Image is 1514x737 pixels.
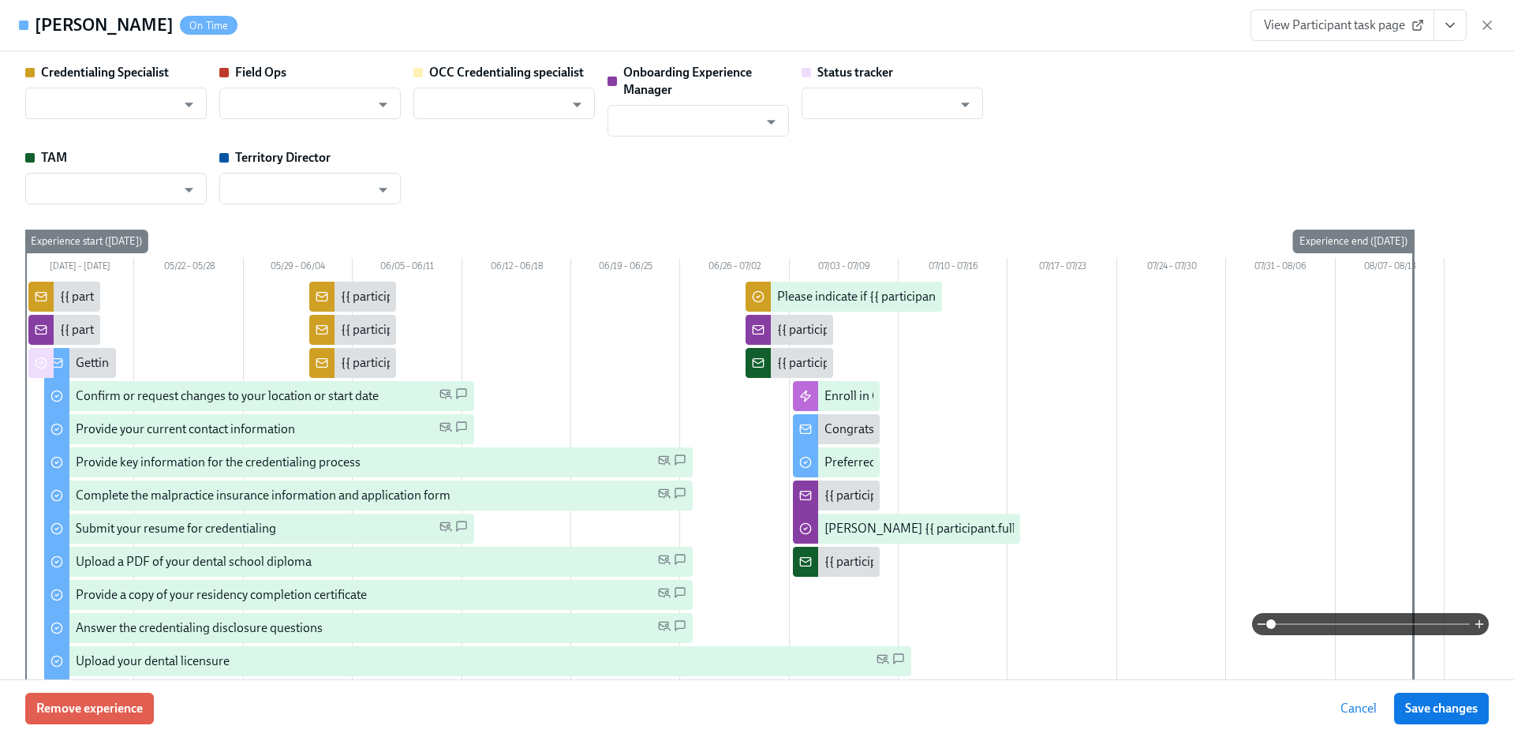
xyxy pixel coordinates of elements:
[36,701,143,716] span: Remove experience
[455,520,468,538] span: SMS
[76,653,230,670] div: Upload your dental licensure
[76,487,450,504] div: Complete the malpractice insurance information and application form
[824,387,992,405] div: Enroll in OCC licensing process
[177,178,201,202] button: Open
[1007,258,1116,279] div: 07/17 – 07/23
[790,258,899,279] div: 07/03 – 07/09
[35,13,174,37] h4: [PERSON_NAME]
[777,354,1038,372] div: {{ participant.fullName }} is ready for committee.
[1336,258,1445,279] div: 08/07 – 08/13
[824,520,1175,537] div: [PERSON_NAME] {{ participant.fullName }} as 'hired' in Workday
[674,553,686,571] span: SMS
[76,354,294,372] div: Getting started at [GEOGRAPHIC_DATA]
[658,487,671,505] span: Personal Email
[1293,230,1414,253] div: Experience end ([DATE])
[439,421,452,439] span: Personal Email
[824,487,1113,504] div: {{ participant.fullName }} was approved by committee
[680,258,789,279] div: 06/26 – 07/02
[824,454,963,471] div: Preferred Name for Email
[1264,17,1421,33] span: View Participant task page
[565,92,589,117] button: Open
[134,258,243,279] div: 05/22 – 05/28
[1394,693,1489,724] button: Save changes
[674,454,686,472] span: SMS
[1434,9,1467,41] button: View task page
[439,387,452,406] span: Personal Email
[60,288,432,305] div: {{ participant.fullName }} has been enrolled in the Dado Pre-boarding
[1226,258,1335,279] div: 07/31 – 08/06
[24,230,148,253] div: Experience start ([DATE])
[76,520,276,537] div: Submit your resume for credentialing
[571,258,680,279] div: 06/19 – 06/25
[877,653,889,671] span: Personal Email
[429,65,584,80] strong: OCC Credentialing specialist
[353,258,462,279] div: 06/05 – 06/11
[235,150,331,165] strong: Territory Director
[658,454,671,472] span: Personal Email
[674,586,686,604] span: SMS
[658,553,671,571] span: Personal Email
[1340,701,1377,716] span: Cancel
[455,387,468,406] span: SMS
[177,92,201,117] button: Open
[439,520,452,538] span: Personal Email
[824,553,1113,571] div: {{ participant.fullName }} was approved by committee
[817,65,893,80] strong: Status tracker
[892,653,905,671] span: SMS
[674,487,686,505] span: SMS
[244,258,353,279] div: 05/29 – 06/04
[76,454,361,471] div: Provide key information for the credentialing process
[455,421,468,439] span: SMS
[371,92,395,117] button: Open
[759,110,783,134] button: Open
[76,421,295,438] div: Provide your current contact information
[60,321,432,339] div: {{ participant.fullName }} has been enrolled in the Dado Pre-boarding
[41,65,169,80] strong: Credentialing Specialist
[76,553,312,571] div: Upload a PDF of your dental school diploma
[899,258,1007,279] div: 07/10 – 07/16
[25,258,134,279] div: [DATE] – [DATE]
[25,693,154,724] button: Remove experience
[76,586,367,604] div: Provide a copy of your residency completion certificate
[235,65,286,80] strong: Field Ops
[623,65,752,97] strong: Onboarding Experience Manager
[1117,258,1226,279] div: 07/24 – 07/30
[1329,693,1388,724] button: Cancel
[371,178,395,202] button: Open
[180,20,237,32] span: On Time
[462,258,571,279] div: 06/12 – 06/18
[777,321,1038,339] div: {{ participant.fullName }} is ready for committee.
[1405,701,1478,716] span: Save changes
[824,421,999,438] div: Congrats! You've been approved
[953,92,978,117] button: Open
[1250,9,1434,41] a: View Participant task page
[76,387,379,405] div: Confirm or request changes to your location or start date
[341,354,579,372] div: {{ participant.fullName }} Diploma uploaded
[41,150,67,165] strong: TAM
[341,288,500,305] div: {{ participant.fullName }} NPI
[777,288,1161,305] div: Please indicate if {{ participant.fullName }} was approved by Committee
[658,586,671,604] span: Personal Email
[341,321,611,339] div: {{ participant.fullName }} DEA certificate uploaded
